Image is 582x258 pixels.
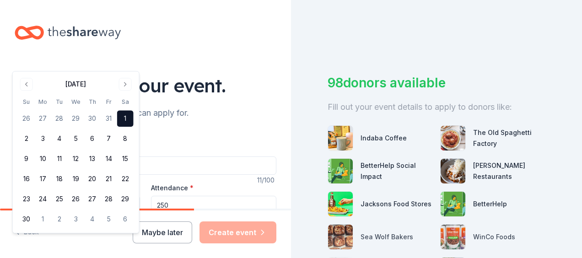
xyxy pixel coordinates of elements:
div: Fill out your event details to apply to donors like: [328,100,545,114]
button: 23 [18,191,35,208]
button: 30 [18,211,35,228]
input: Spring Fundraiser [15,156,276,175]
button: 3 [68,211,84,228]
button: 7 [101,131,117,147]
button: Go to next month [119,78,132,91]
div: We'll find in-kind donations you can apply for. [15,106,276,120]
button: 4 [51,131,68,147]
button: 6 [84,131,101,147]
th: Tuesday [51,97,68,107]
button: 17 [35,171,51,188]
img: photo for The Old Spaghetti Factory [441,126,465,150]
div: [DATE] [65,79,86,90]
div: Jacksons Food Stores [361,199,431,210]
button: 6 [117,211,134,228]
button: 5 [101,211,117,228]
button: 4 [84,211,101,228]
button: Maybe later [133,221,192,243]
button: 26 [18,111,35,127]
button: 11 [51,151,68,167]
button: 22 [117,171,134,188]
button: 15 [117,151,134,167]
button: 31 [101,111,117,127]
button: 27 [35,111,51,127]
div: BetterHelp [473,199,507,210]
button: 2 [51,211,68,228]
button: 27 [84,191,101,208]
label: Attendance [151,183,194,193]
button: 12 [68,151,84,167]
th: Friday [101,97,117,107]
button: 20 [84,171,101,188]
button: 25 [51,191,68,208]
button: 10 [35,151,51,167]
button: 1 [117,111,134,127]
button: 28 [101,191,117,208]
div: The Old Spaghetti Factory [473,127,545,149]
div: 11 /100 [257,175,276,186]
img: photo for Jacksons Food Stores [328,192,353,216]
button: 3 [35,131,51,147]
div: BetterHelp Social Impact [361,160,433,182]
button: 30 [84,111,101,127]
button: 9 [18,151,35,167]
button: 24 [35,191,51,208]
button: 28 [51,111,68,127]
img: photo for Ethan Stowell Restaurants [441,159,465,183]
button: 13 [84,151,101,167]
div: Tell us about your event. [15,73,276,98]
th: Thursday [84,97,101,107]
th: Saturday [117,97,134,107]
button: 29 [117,191,134,208]
div: [PERSON_NAME] Restaurants [473,160,545,182]
button: Go to previous month [20,78,33,91]
button: 5 [68,131,84,147]
button: 21 [101,171,117,188]
button: 19 [68,171,84,188]
input: 20 [151,196,276,214]
div: Indaba Coffee [361,133,407,144]
button: 2 [18,131,35,147]
button: 8 [117,131,134,147]
th: Wednesday [68,97,84,107]
button: 18 [51,171,68,188]
button: 1 [35,211,51,228]
button: 14 [101,151,117,167]
button: 26 [68,191,84,208]
button: 29 [68,111,84,127]
img: photo for Indaba Coffee [328,126,353,150]
img: photo for BetterHelp [441,192,465,216]
th: Sunday [18,97,35,107]
button: 16 [18,171,35,188]
th: Monday [35,97,51,107]
img: photo for BetterHelp Social Impact [328,159,353,183]
div: 98 donors available [328,73,545,92]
